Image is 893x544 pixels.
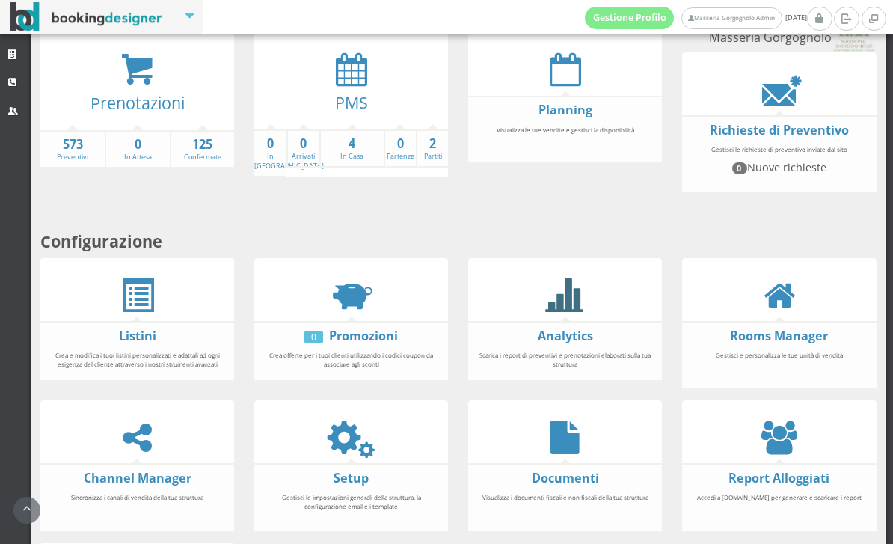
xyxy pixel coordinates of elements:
[730,328,828,344] a: Rooms Manager
[732,162,747,174] span: 0
[321,135,384,162] a: 4In Casa
[254,135,286,153] strong: 0
[682,344,876,384] div: Gestisci e personalizza le tue unità di vendita
[417,135,448,162] a: 2Partiti
[106,136,169,153] strong: 0
[468,344,662,375] div: Scarica i report di preventivi e prenotazioni elaborati sulla tua struttura
[254,486,448,526] div: Gestisci le impostazioni generali della struttura, la configurazione email e i template
[538,102,592,118] a: Planning
[682,138,876,188] div: Gestisci le richieste di preventivo inviate dal sito
[119,328,156,344] a: Listini
[84,470,191,486] a: Channel Manager
[832,25,876,52] img: 0603869b585f11eeb13b0a069e529790.png
[385,135,416,153] strong: 0
[689,161,869,174] h4: Nuove richieste
[40,230,162,252] b: Configurazione
[288,135,319,162] a: 0Arrivati
[40,136,105,162] a: 573Preventivi
[417,135,448,153] strong: 2
[585,7,675,29] a: Gestione Profilo
[538,328,593,344] a: Analytics
[304,331,323,343] div: 0
[682,486,876,526] div: Accedi a [DOMAIN_NAME] per generare e scaricare i report
[106,136,169,162] a: 0In Attesa
[254,344,448,375] div: Crea offerte per i tuoi clienti utilizzando i codici coupon da associare agli sconti
[585,7,807,29] span: [DATE]
[728,470,829,486] a: Report Alloggiati
[40,136,105,153] strong: 573
[171,136,234,153] strong: 125
[10,2,162,31] img: BookingDesigner.com
[468,119,662,159] div: Visualizza le tue vendite e gestisci la disponibilità
[329,328,398,344] a: Promozioni
[532,470,599,486] a: Documenti
[321,135,384,153] strong: 4
[468,486,662,526] div: Visualizza i documenti fiscali e non fiscali della tua struttura
[288,135,319,153] strong: 0
[40,486,234,526] div: Sincronizza i canali di vendita della tua struttura
[710,122,849,138] a: Richieste di Preventivo
[335,91,368,113] a: PMS
[334,470,369,486] a: Setup
[709,25,876,52] small: Masseria Gorgognolo
[681,7,782,29] a: Masseria Gorgognolo Admin
[90,92,185,114] a: Prenotazioni
[254,135,324,171] a: 0In [GEOGRAPHIC_DATA]
[40,344,234,375] div: Crea e modifica i tuoi listini personalizzati e adattali ad ogni esigenza del cliente attraverso ...
[171,136,234,162] a: 125Confermate
[385,135,416,162] a: 0Partenze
